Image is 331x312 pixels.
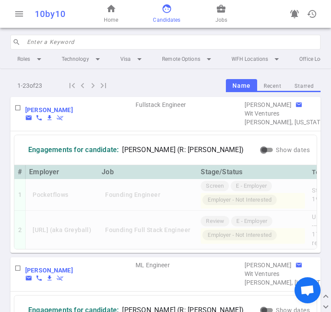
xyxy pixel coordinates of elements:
[245,100,292,109] div: Recruiter
[215,3,227,24] a: Jobs
[25,275,32,282] span: email
[135,97,244,126] td: Roles
[286,5,303,23] a: Go to see announcements
[104,16,118,24] span: Home
[36,114,43,121] span: phone
[135,257,244,287] td: Roles
[215,16,227,24] span: Jobs
[14,211,26,249] td: 2
[202,182,227,190] span: Screen
[46,114,53,121] i: file_download
[46,275,53,282] button: Download resume
[204,231,275,239] span: Employer - Not Interested
[25,275,32,282] button: Copy Candidate email
[104,3,118,24] a: Home
[232,182,270,190] span: E - Employer
[10,51,51,67] li: Roles
[295,277,321,303] a: Open chat
[321,291,331,302] button: expand_less
[295,101,302,108] span: email
[204,196,275,204] span: Employer - Not Interested
[10,79,67,93] div: 1 - 23 of 23
[288,80,321,92] button: Starred
[46,114,53,121] button: Download resume
[321,302,331,312] button: expand_more
[162,3,172,14] span: face
[36,275,43,282] span: phone
[25,267,73,274] b: [PERSON_NAME]
[55,51,110,67] li: Technology
[36,114,43,121] button: Copy Candidate phone
[46,275,53,282] i: file_download
[295,262,302,269] span: email
[226,79,257,93] button: Name
[153,3,180,24] a: Candidates
[276,146,310,153] span: Show dates
[122,146,244,154] span: [PERSON_NAME] (R: [PERSON_NAME])
[28,146,119,154] div: Engagements for candidate:
[56,275,63,282] button: Withdraw candidate
[25,266,73,275] a: Go to Edit
[25,106,73,114] a: Go to Edit
[113,51,152,67] li: Visa
[197,165,308,179] th: Stage/Status
[225,51,289,67] li: WFH Locations
[216,3,226,14] span: business_center
[155,51,221,67] li: Remote Options
[202,217,228,226] span: Review
[25,114,32,121] span: email
[14,9,24,19] span: menu
[36,275,43,282] button: Copy Candidate phone
[35,9,79,19] div: 10by10
[257,80,288,92] button: Recent
[106,3,116,14] span: home
[26,165,98,179] th: Employer
[14,179,26,211] td: 1
[233,217,271,226] span: E - Employer
[295,101,302,108] button: Copy Recruiter email
[56,275,63,282] span: remove_done
[25,106,73,113] b: [PERSON_NAME]
[153,16,180,24] span: Candidates
[295,262,302,269] button: Copy Recruiter email
[98,165,197,179] th: Job
[13,38,20,46] span: search
[245,261,292,269] div: Recruiter
[14,165,26,179] th: #
[289,9,300,19] span: notifications_active
[25,114,32,121] button: Copy Candidate email
[56,114,63,121] button: Withdraw candidate
[303,5,321,23] button: Open history
[10,5,28,23] button: Open menu
[56,114,63,121] span: remove_done
[307,9,317,19] span: history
